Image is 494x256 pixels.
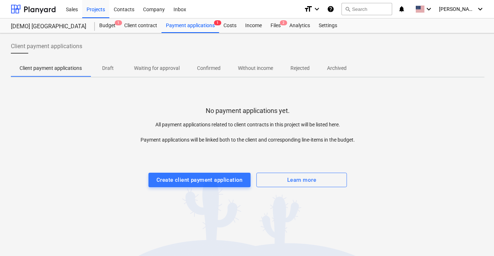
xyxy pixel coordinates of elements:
[458,221,494,256] iframe: Chat Widget
[287,175,316,185] div: Learn more
[266,18,285,33] a: Files2
[238,64,273,72] p: Without income
[156,175,243,185] div: Create client payment application
[285,18,314,33] a: Analytics
[327,64,347,72] p: Archived
[95,18,120,33] a: Budget1
[20,64,82,72] p: Client payment applications
[134,64,180,72] p: Waiting for approval
[314,18,342,33] a: Settings
[290,64,310,72] p: Rejected
[11,23,86,30] div: [DEMO] [GEOGRAPHIC_DATA]
[327,5,334,13] i: Knowledge base
[129,121,366,144] p: All payment applications related to client contracts in this project will be listed here. Payment...
[120,18,162,33] a: Client contract
[219,18,241,33] a: Costs
[476,5,485,13] i: keyboard_arrow_down
[304,5,313,13] i: format_size
[266,18,285,33] div: Files
[99,64,117,72] p: Draft
[162,18,219,33] div: Payment applications
[439,6,475,12] span: [PERSON_NAME]
[162,18,219,33] a: Payment applications1
[197,64,221,72] p: Confirmed
[398,5,405,13] i: notifications
[148,173,251,187] button: Create client payment application
[342,3,392,15] button: Search
[214,20,221,25] span: 1
[280,20,287,25] span: 2
[256,173,347,187] button: Learn more
[345,6,351,12] span: search
[424,5,433,13] i: keyboard_arrow_down
[241,18,266,33] a: Income
[11,42,82,51] span: Client payment applications
[206,106,290,115] p: No payment applications yet.
[115,20,122,25] span: 1
[95,18,120,33] div: Budget
[313,5,321,13] i: keyboard_arrow_down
